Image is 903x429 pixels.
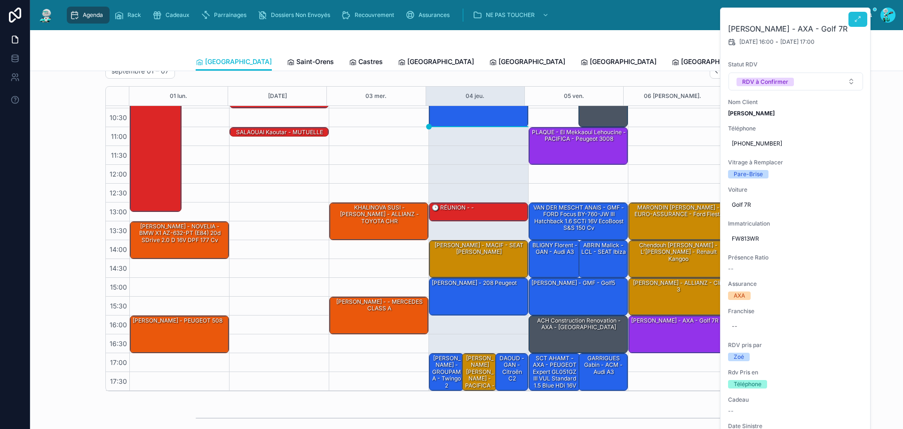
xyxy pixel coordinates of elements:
span: [GEOGRAPHIC_DATA] [590,57,657,66]
span: 17:30 [108,377,129,385]
img: App logo [38,8,55,23]
a: NE PAS TOUCHER [470,7,554,24]
a: Cadeaux [150,7,196,24]
div: [PERSON_NAME] - 208 Peugeot [431,279,518,287]
button: Select Button [729,73,863,90]
div: [PERSON_NAME] - NOVELIA - BMW X1 AZ-632-PT (E84) 20d sDrive 2.0 d 16V DPF 177 cv [130,222,229,259]
span: Vitrage à Remplacer [728,159,863,166]
a: Dossiers Non Envoyés [255,7,337,24]
div: Zoé [734,353,744,361]
button: 05 ven. [564,87,584,105]
div: SALAOUAI Kaoutar - MUTUELLE DE POITIERS - Clio 4 [230,128,328,137]
div: KHALINOVA SUSI - [PERSON_NAME] - ALLIANZ - TOYOTA CHR [331,203,428,226]
a: [GEOGRAPHIC_DATA] [489,53,565,72]
div: ABRIN Malick - LCL - SEAT Ibiza [580,241,627,257]
span: Assurance [728,280,863,288]
div: SCT AHAMT - AXA - PEUGEOT Expert GL051GZ III VUL Standard 1.5 Blue HDi 16V Fourgon moyen S&S 120 cv [531,354,579,404]
span: [DATE] 17:00 [780,38,815,46]
div: SCT AHAMT - AXA - PEUGEOT Expert GL051GZ III VUL Standard 1.5 Blue HDi 16V Fourgon moyen S&S 120 cv [529,354,580,390]
span: Recouvrement [355,11,394,19]
button: 01 lun. [170,87,187,105]
div: Seb absent la matinée - - [130,52,181,211]
span: FW813WR [732,235,860,243]
span: -- [728,407,734,415]
span: Saint-Orens [296,57,334,66]
div: [PERSON_NAME] - AXA - Golf 7R [630,316,720,325]
div: ACH construction renovation - AXA - [GEOGRAPHIC_DATA] [529,316,627,353]
span: Castres [358,57,383,66]
span: RDV pris par [728,341,863,349]
span: [GEOGRAPHIC_DATA] [407,57,474,66]
span: Présence Ratio [728,254,863,261]
a: [GEOGRAPHIC_DATA] [196,53,272,71]
span: Statut RDV [728,61,863,68]
span: 17:00 [108,358,129,366]
button: 04 jeu. [466,87,484,105]
a: Saint-Orens [287,53,334,72]
div: MARONDIN [PERSON_NAME] - EURO-ASSURANCE - Ford fiesta [630,203,727,219]
span: Rdv Pris en [728,369,863,376]
div: [PERSON_NAME] - PEUGEOT 508 [132,316,223,325]
span: - [776,38,778,46]
span: Cadeau [728,396,863,404]
div: [PERSON_NAME] - GMF - Golf5 [529,278,627,315]
a: [GEOGRAPHIC_DATA] [580,53,657,72]
div: [PERSON_NAME] - - MERCEDES CLASS A [331,298,428,313]
button: Back [710,64,723,79]
div: BLIGNY Florent - GAN - Audi A3 [531,241,579,257]
div: PLAQUE - El Mekkaoui Lehoucine - PACIFICA - peugeot 3008 [529,128,627,164]
div: [PERSON_NAME] - MACIF - SEAT [PERSON_NAME] [429,241,528,277]
div: MARONDIN [PERSON_NAME] - EURO-ASSURANCE - Ford fiesta [629,203,727,240]
div: Chendouh [PERSON_NAME] - L'[PERSON_NAME] - Renault kangoo [629,241,727,277]
a: Castres [349,53,383,72]
span: Cadeaux [166,11,190,19]
div: GARRIGUES Gabin - ACM - audi a3 [579,354,628,390]
div: [PERSON_NAME] - ALLIANZ - Clio 3 [630,279,727,294]
span: 11:00 [109,132,129,140]
a: Agenda [67,7,110,24]
div: Téléphone [734,380,761,389]
div: Pare-Brise [734,170,763,178]
div: 🕒 RÉUNION - - [429,203,528,221]
div: [PERSON_NAME] - ALLIANZ - Clio 3 [629,278,727,315]
span: [GEOGRAPHIC_DATA] [681,57,748,66]
span: Golf 7R [732,201,860,209]
span: 14:30 [107,264,129,272]
span: Dossiers Non Envoyés [271,11,330,19]
a: Rack [111,7,148,24]
span: 13:00 [107,208,129,216]
div: [PERSON_NAME] [PERSON_NAME] - PACIFICA - 508 sw [464,354,496,397]
a: [GEOGRAPHIC_DATA] [398,53,474,72]
div: GARRIGUES Gabin - ACM - audi a3 [580,354,627,376]
span: 16:30 [107,340,129,348]
div: 🕒 RÉUNION - - [431,203,475,212]
span: Voiture [728,186,863,194]
button: [DATE] [268,87,287,105]
div: ACH construction renovation - AXA - [GEOGRAPHIC_DATA] [531,316,627,332]
a: Parrainages [198,7,253,24]
a: Assurances [403,7,456,24]
span: Téléphone [728,125,863,132]
button: 06 [PERSON_NAME]. [644,87,701,105]
div: BLIGNY Florent - GAN - Audi A3 [529,241,580,277]
strong: [PERSON_NAME] [728,110,775,117]
a: Recouvrement [339,7,401,24]
div: SALAOUAI Kaoutar - MUTUELLE DE POITIERS - Clio 4 [231,128,328,144]
div: [PERSON_NAME] - PEUGEOT 508 [130,316,229,353]
span: 10:30 [107,113,129,121]
span: -- [728,265,734,273]
div: ABRIN Malick - LCL - SEAT Ibiza [579,241,628,277]
div: PLAQUE - El Mekkaoui Lehoucine - PACIFICA - peugeot 3008 [531,128,627,144]
span: 16:00 [107,321,129,329]
span: [DATE] 16:00 [739,38,774,46]
span: Assurances [419,11,450,19]
h2: septembre 01 – 07 [111,66,169,76]
div: [PERSON_NAME] [PERSON_NAME] - PACIFICA - 508 sw [462,354,496,390]
span: Immatriculation [728,220,863,227]
span: 11:30 [109,151,129,159]
div: DAOUD - GAN - Citroën C2 [496,354,528,390]
div: [PERSON_NAME] - GROUPAMA - twingo 2 [431,354,463,390]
